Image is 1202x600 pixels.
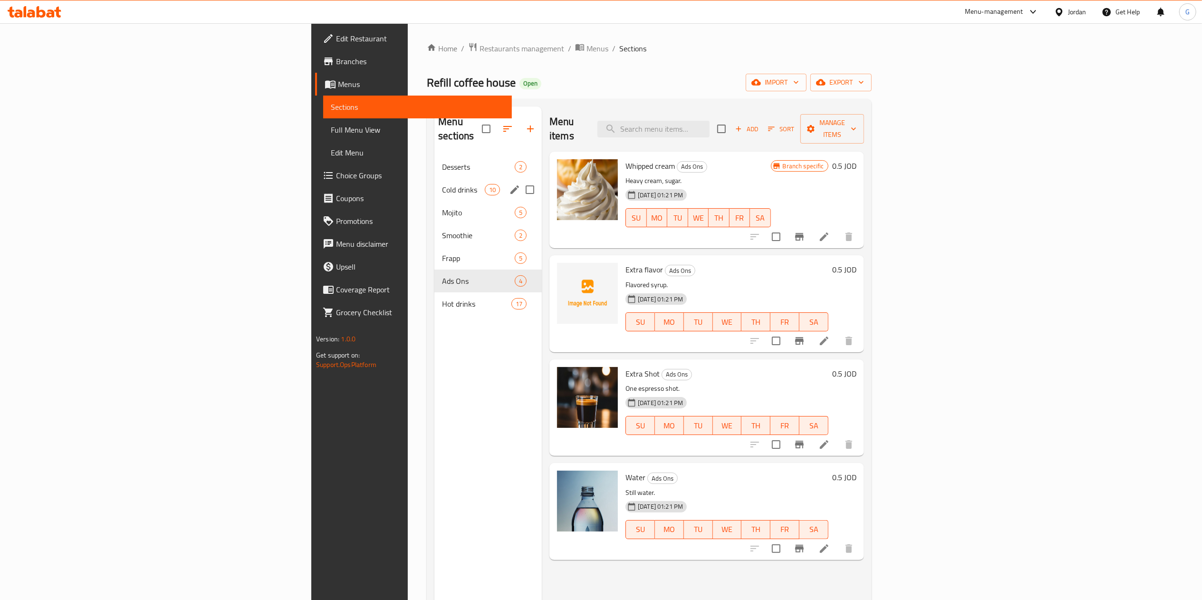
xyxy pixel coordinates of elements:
[515,231,526,240] span: 2
[800,114,864,144] button: Manage items
[336,56,504,67] span: Branches
[338,78,504,90] span: Menus
[315,187,512,210] a: Coupons
[625,208,646,227] button: SU
[684,416,713,435] button: TU
[832,367,856,380] h6: 0.5 JOD
[625,312,655,331] button: SU
[315,73,512,96] a: Menus
[677,161,707,173] div: Ads Ons
[837,225,860,248] button: delete
[315,27,512,50] a: Edit Restaurant
[768,124,794,135] span: Sort
[750,208,771,227] button: SA
[625,416,655,435] button: SU
[557,263,618,324] img: Extra flavor
[625,159,675,173] span: Whipped cream
[630,523,651,536] span: SU
[741,416,770,435] button: TH
[442,230,515,241] div: Smoothie
[515,277,526,286] span: 4
[774,315,796,329] span: FR
[733,211,747,225] span: FR
[766,539,786,559] span: Select to update
[434,155,542,178] div: Desserts2
[754,211,767,225] span: SA
[485,185,500,194] span: 10
[770,416,799,435] button: FR
[832,159,856,173] h6: 0.5 JOD
[688,419,709,433] span: TU
[803,419,825,433] span: SA
[818,439,830,450] a: Edit menu item
[634,191,687,200] span: [DATE] 01:21 PM
[651,211,664,225] span: MO
[336,238,504,250] span: Menu disclaimer
[630,419,651,433] span: SU
[810,74,872,91] button: export
[480,43,564,54] span: Restaurants management
[434,270,542,292] div: Ads Ons4
[788,433,811,456] button: Branch-specific-item
[336,307,504,318] span: Grocery Checklist
[741,312,770,331] button: TH
[476,119,496,139] span: Select all sections
[818,77,864,88] span: export
[336,33,504,44] span: Edit Restaurant
[717,523,738,536] span: WE
[515,275,527,287] div: items
[442,298,511,310] span: Hot drinks
[568,43,571,54] li: /
[434,178,542,201] div: Cold drinks10edit
[442,184,485,195] div: Cold drinks
[684,520,713,539] button: TU
[331,101,504,113] span: Sections
[662,369,692,380] div: Ads Ons
[515,230,527,241] div: items
[587,43,608,54] span: Menus
[549,115,586,143] h2: Menu items
[625,175,771,187] p: Heavy cream, sugar.
[557,367,618,428] img: Extra Shot
[741,520,770,539] button: TH
[625,262,663,277] span: Extra flavor
[315,164,512,187] a: Choice Groups
[766,122,797,136] button: Sort
[766,435,786,455] span: Select to update
[427,42,872,55] nav: breadcrumb
[731,122,762,136] span: Add item
[316,333,339,345] span: Version:
[734,124,760,135] span: Add
[315,301,512,324] a: Grocery Checklist
[665,265,695,276] span: Ads Ons
[515,208,526,217] span: 5
[315,278,512,301] a: Coverage Report
[667,208,688,227] button: TU
[336,193,504,204] span: Coupons
[442,161,515,173] div: Desserts
[655,312,684,331] button: MO
[316,349,360,361] span: Get support on:
[557,471,618,532] img: Water
[655,416,684,435] button: MO
[315,50,512,73] a: Branches
[779,162,828,171] span: Branch specific
[1185,7,1190,17] span: G
[316,358,376,371] a: Support.OpsPlatform
[745,315,767,329] span: TH
[762,122,800,136] span: Sort items
[647,473,678,484] div: Ads Ons
[648,473,677,484] span: Ads Ons
[315,255,512,278] a: Upsell
[634,398,687,407] span: [DATE] 01:21 PM
[1068,7,1087,17] div: Jordan
[508,183,522,197] button: edit
[625,383,828,395] p: One espresso shot.
[766,227,786,247] span: Select to update
[832,263,856,276] h6: 0.5 JOD
[634,295,687,304] span: [DATE] 01:21 PM
[597,121,710,137] input: search
[766,331,786,351] span: Select to update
